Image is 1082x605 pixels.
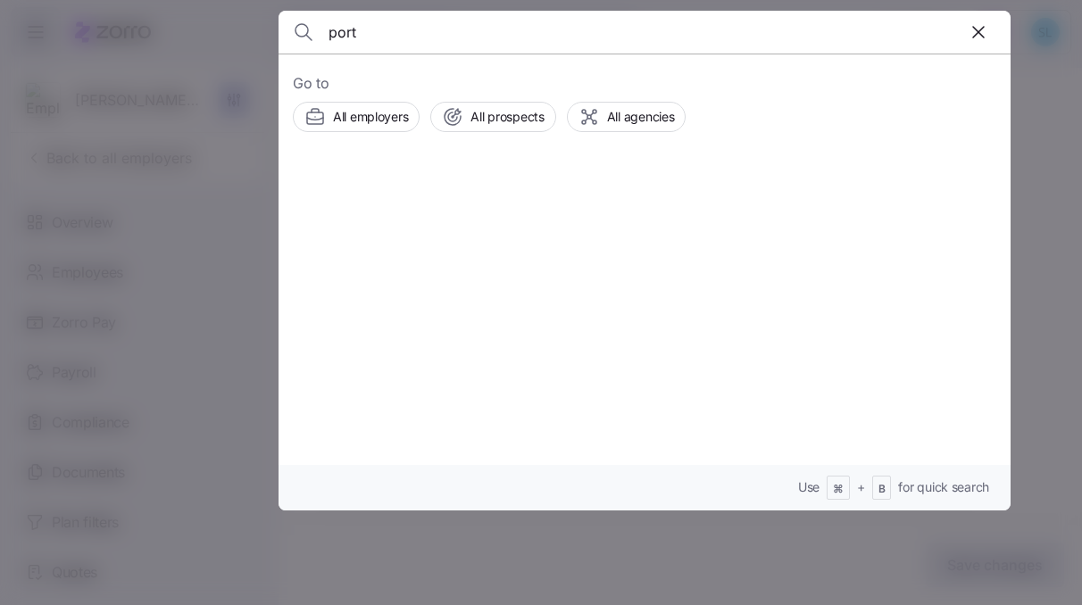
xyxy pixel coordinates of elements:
[293,72,996,95] span: Go to
[607,108,675,126] span: All agencies
[898,478,989,496] span: for quick search
[567,102,687,132] button: All agencies
[470,108,544,126] span: All prospects
[333,108,408,126] span: All employers
[857,478,865,496] span: +
[878,482,886,497] span: B
[833,482,844,497] span: ⌘
[430,102,555,132] button: All prospects
[293,102,420,132] button: All employers
[798,478,820,496] span: Use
